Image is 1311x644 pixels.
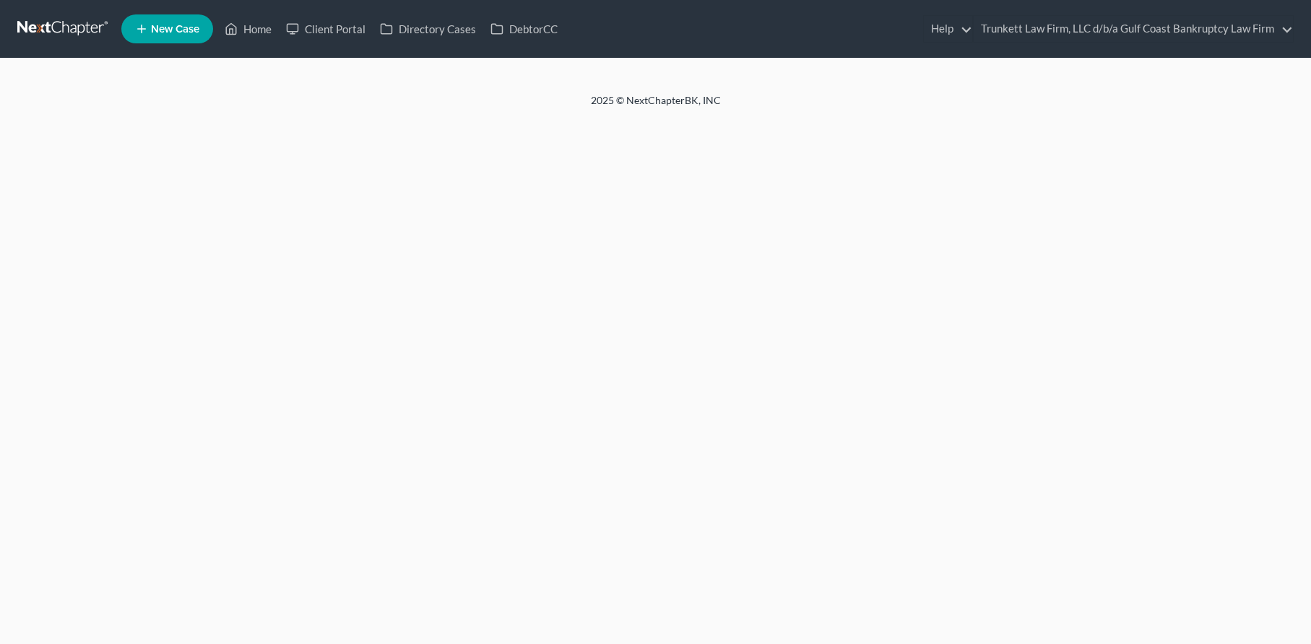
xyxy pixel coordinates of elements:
a: DebtorCC [483,16,565,42]
a: Client Portal [279,16,373,42]
a: Directory Cases [373,16,483,42]
div: 2025 © NextChapterBK, INC [244,93,1068,119]
a: Trunkett Law Firm, LLC d/b/a Gulf Coast Bankruptcy Law Firm [974,16,1293,42]
new-legal-case-button: New Case [121,14,213,43]
a: Help [924,16,972,42]
a: Home [217,16,279,42]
